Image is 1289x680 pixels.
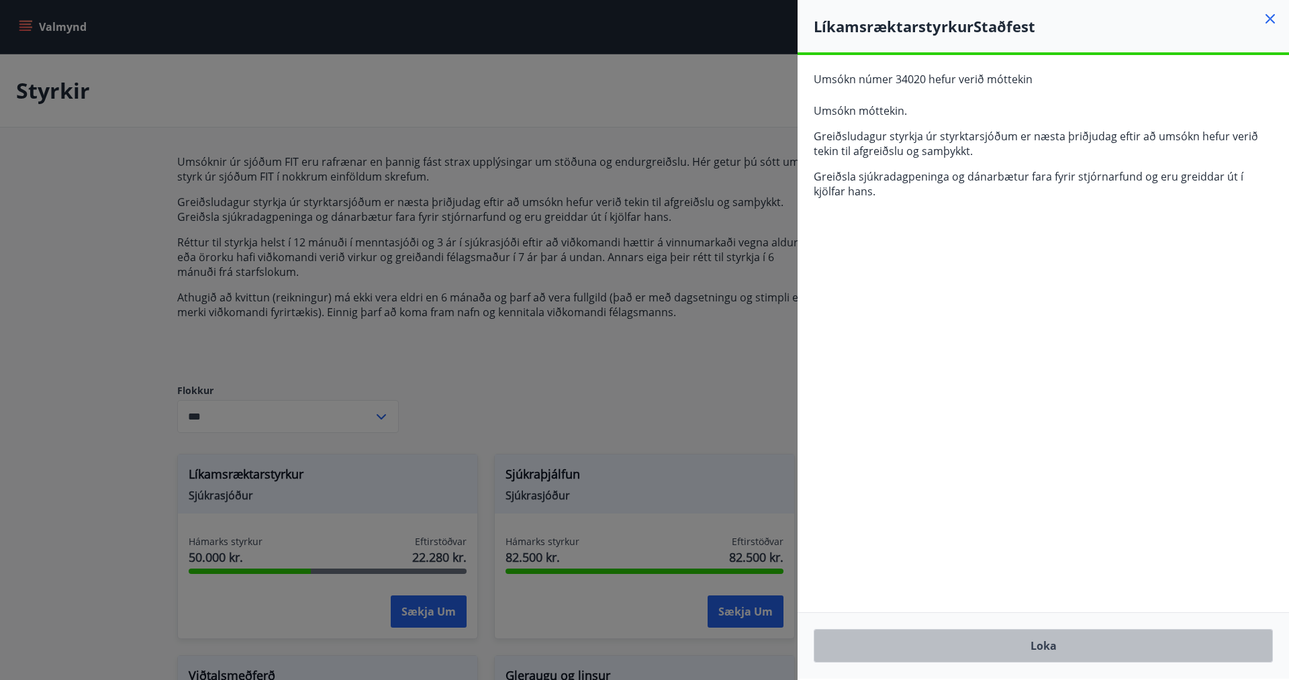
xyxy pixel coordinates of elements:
span: Umsókn númer 34020 hefur verið móttekin [814,72,1033,87]
h4: Líkamsræktarstyrkur Staðfest [814,16,1289,36]
p: Greiðsla sjúkradagpeninga og dánarbætur fara fyrir stjórnarfund og eru greiddar út í kjölfar hans. [814,169,1273,199]
button: Loka [814,629,1273,663]
p: Greiðsludagur styrkja úr styrktarsjóðum er næsta þriðjudag eftir að umsókn hefur verið tekin til ... [814,129,1273,158]
p: Umsókn móttekin. [814,103,1273,118]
